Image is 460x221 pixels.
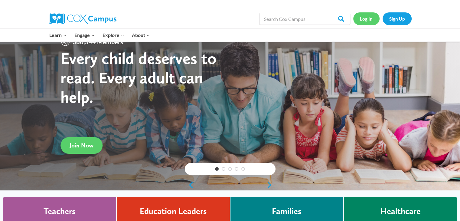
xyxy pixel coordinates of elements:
[60,48,217,106] strong: Every child deserves to read. Every adult can help.
[259,13,350,25] input: Search Cox Campus
[49,13,116,24] img: Cox Campus
[222,167,225,171] a: 2
[60,137,103,154] a: Join Now
[70,29,99,41] button: Child menu of Engage
[266,181,276,189] a: next
[128,29,154,41] button: Child menu of About
[185,179,276,191] div: content slider buttons
[353,12,412,25] nav: Secondary Navigation
[241,167,245,171] a: 5
[228,167,232,171] a: 3
[99,29,128,41] button: Child menu of Explore
[70,37,126,47] span: 380,544 Members
[215,167,219,171] a: 1
[380,206,420,216] h4: Healthcare
[383,12,412,25] a: Sign Up
[44,206,76,216] h4: Teachers
[185,181,194,189] a: previous
[235,167,238,171] a: 4
[272,206,302,216] h4: Families
[140,206,207,216] h4: Education Leaders
[46,29,71,41] button: Child menu of Learn
[70,142,93,149] span: Join Now
[46,29,154,41] nav: Primary Navigation
[353,12,380,25] a: Log In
